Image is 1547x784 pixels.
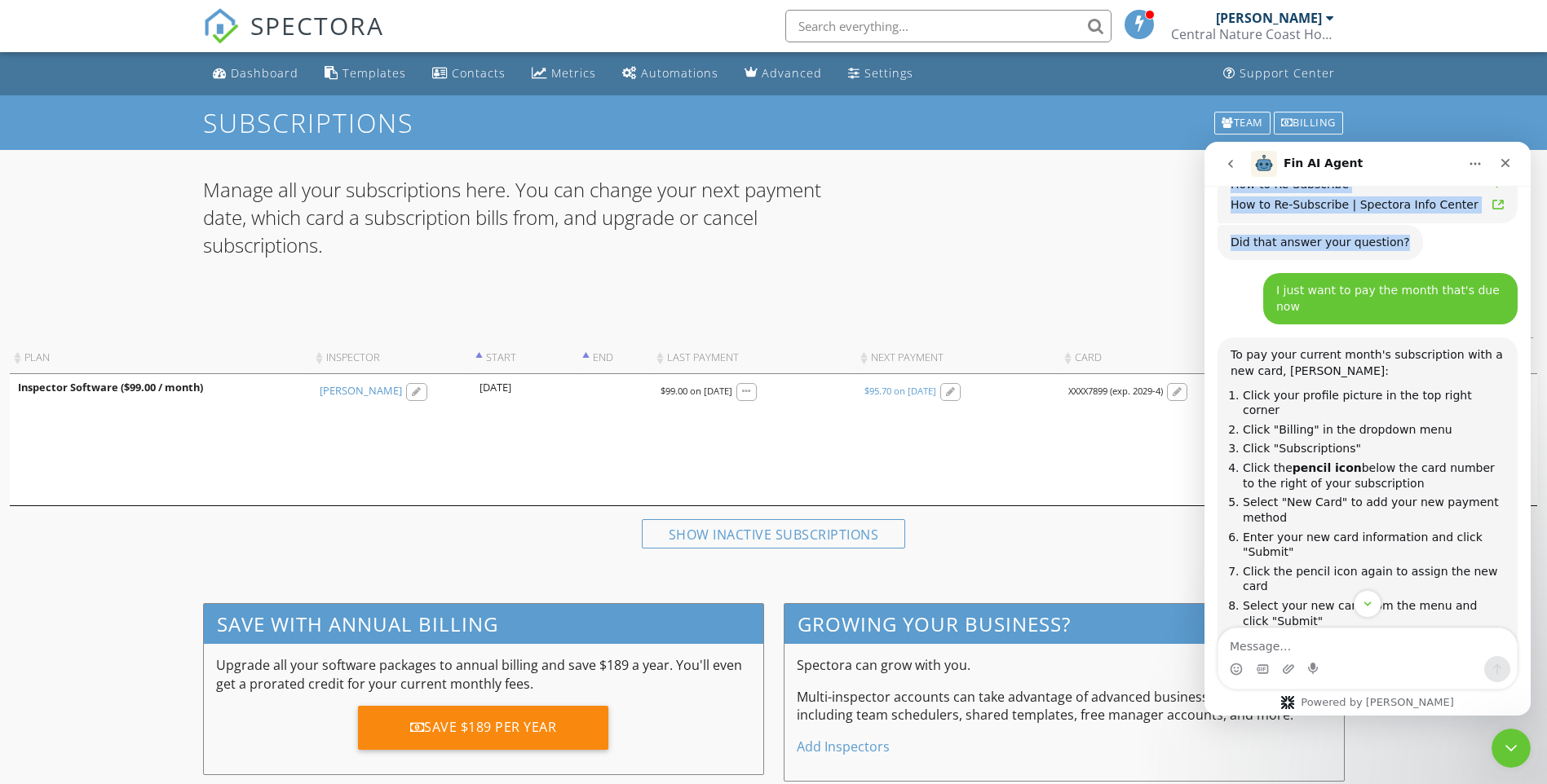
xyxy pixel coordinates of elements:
[149,448,177,476] button: Scroll to bottom
[88,319,157,333] b: pencil icon
[77,521,91,534] button: Upload attachment
[358,706,609,750] div: Save $189 per year
[525,59,603,89] a: Metrics
[856,342,1060,374] th: Next Payment: activate to sort column ascending
[785,10,1112,42] input: Search everything...
[578,342,652,374] th: End: activate to sort column descending
[642,519,906,548] div: Show inactive subscriptions
[864,385,936,398] div: $95.70 on [DATE]
[216,656,751,693] p: Upgrade all your software packages to annual billing and save $189 a year. You'll even get a pror...
[797,688,1332,725] p: Multi-inspector accounts can take advantage of advanced business management tools, including team...
[280,514,306,540] button: Send a message…
[1204,142,1531,716] iframe: Intercom live chat
[203,176,861,258] p: Manage all your subscriptions here. You can change your next payment date, which card a subscript...
[318,59,413,89] a: Templates
[203,22,384,56] a: SPECTORA
[14,487,312,514] textarea: Message…
[471,374,578,505] td: [DATE]
[10,342,312,374] th: Plan: activate to sort column ascending
[203,8,239,44] img: The Best Home Inspection Software - Spectora
[38,246,300,276] li: Click your profile picture in the top right corner
[26,205,300,237] div: To pay your current month's subscription with a new card, [PERSON_NAME]:
[312,342,471,374] th: Inspector: activate to sort column ascending
[785,604,1344,644] h3: Growing your business?
[38,388,300,418] li: Enter your new card information and click "Submit"
[616,59,725,89] a: Automations (Basic)
[204,604,763,644] h3: Save with annual billing
[797,738,890,755] a: Add Inspectors
[18,381,303,395] div: Inspector Software ($99.00 / month)
[797,656,1332,674] p: Spectora can grow with you.
[38,280,300,296] li: Click "Billing" in the dropdown menu
[1274,112,1343,134] div: Billing
[250,8,384,42] span: SPECTORA
[1272,110,1345,136] a: Billing
[1217,59,1341,89] a: Support Center
[104,521,117,534] button: Start recording
[452,65,506,81] div: Contacts
[1068,385,1163,398] div: XXXX7899 (exp. 2029-4)
[38,422,300,452] li: Click the pencil icon again to assign the new card
[51,521,64,534] button: Gif picker
[471,342,578,374] th: Start: activate to sort column ascending
[1492,729,1531,768] iframe: Intercom live chat
[864,65,913,81] div: Settings
[1214,112,1271,134] div: Team
[426,59,512,89] a: Contacts
[38,319,300,349] li: Click the below the card number to the right of your subscription
[842,59,920,89] a: Settings
[1216,10,1322,26] div: [PERSON_NAME]
[1213,110,1272,136] a: Team
[762,65,822,81] div: Advanced
[206,59,305,89] a: Dashboard
[1240,65,1335,81] div: Support Center
[231,65,298,81] div: Dashboard
[13,196,313,737] div: To pay your current month's subscription with a new card, [PERSON_NAME]:Click your profile pictur...
[1060,342,1273,374] th: Card: activate to sort column ascending
[320,384,402,399] a: [PERSON_NAME]
[738,59,829,89] a: Advanced
[25,521,38,534] button: Emoji picker
[1171,26,1334,42] div: Central Nature Coast Home Inspections
[343,65,406,81] div: Templates
[661,385,732,398] div: $99.00 on [DATE]
[203,108,1345,137] h1: Subscriptions
[652,342,855,374] th: Last Payment: activate to sort column ascending
[641,65,718,81] div: Automations
[551,65,596,81] div: Metrics
[38,299,300,315] li: Click "Subscriptions"
[13,196,313,738] div: Fin AI Agent says…
[38,353,300,383] li: Select "New Card" to add your new payment method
